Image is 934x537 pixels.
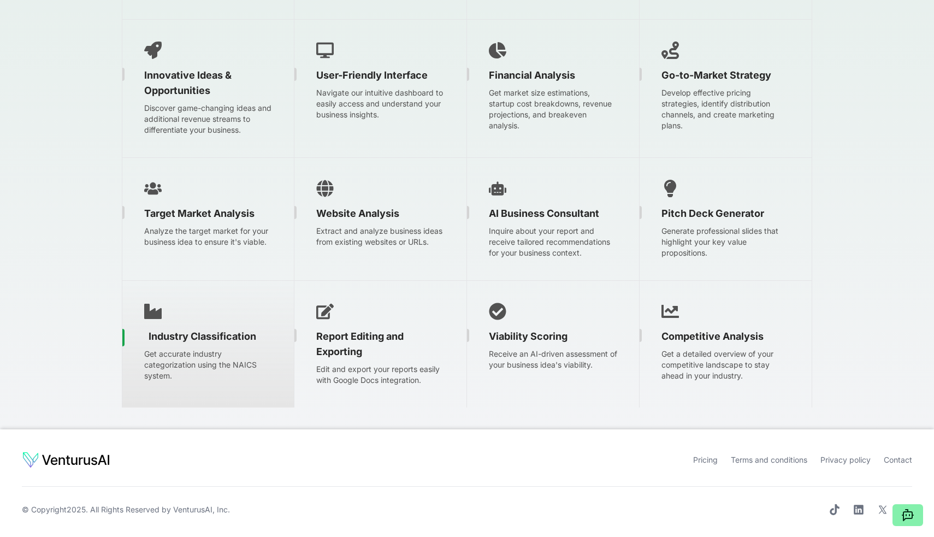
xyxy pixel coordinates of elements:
span: Website Analysis [316,206,399,221]
span: Industry Classification [149,329,256,344]
span: Pitch Deck Generator [661,206,764,221]
img: logo [22,451,110,469]
p: Get a detailed overview of your competitive landscape to stay ahead in your industry. [640,349,812,381]
span: AI Business Consultant [489,206,599,221]
span: Financial Analysis [489,68,575,83]
span: © Copyright 2025 . All Rights Reserved by . [22,504,230,515]
p: Inquire about your report and receive tailored recommendations for your business context. [467,226,639,258]
span: Innovative Ideas & Opportunities [144,68,272,98]
span: Target Market Analysis [144,206,255,221]
p: Edit and export your reports easily with Google Docs integration. [294,364,466,386]
p: Receive an AI-driven assessment of your business idea's viability. [467,349,639,370]
p: Extract and analyze business ideas from existing websites or URLs. [294,226,466,247]
p: Discover game-changing ideas and additional revenue streams to differentiate your business. [122,103,294,135]
p: Get market size estimations, startup cost breakdowns, revenue projections, and breakeven analysis. [467,87,639,131]
span: Viability Scoring [489,329,568,344]
a: Pricing [693,455,718,464]
p: Get accurate industry categorization using the NAICS system. [122,349,294,381]
a: VenturusAI, Inc [173,505,228,514]
span: Go-to-Market Strategy [661,68,771,83]
a: Privacy policy [820,455,871,464]
p: Generate professional slides that highlight your key value propositions. [640,226,812,258]
span: User-Friendly Interface [316,68,428,83]
span: Report Editing and Exporting [316,329,445,359]
p: Develop effective pricing strategies, identify distribution channels, and create marketing plans. [640,87,812,131]
p: Analyze the target market for your business idea to ensure it's viable. [122,226,294,247]
p: Navigate our intuitive dashboard to easily access and understand your business insights. [294,87,466,120]
span: Competitive Analysis [661,329,764,344]
a: Terms and conditions [731,455,807,464]
a: Contact [884,455,912,464]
